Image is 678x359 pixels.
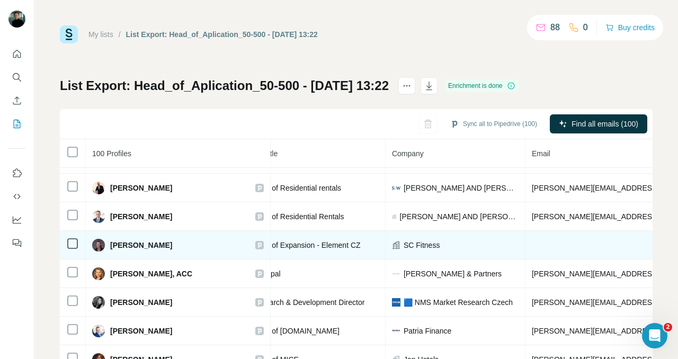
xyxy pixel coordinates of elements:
p: 0 [583,21,588,34]
p: 88 [550,21,560,34]
span: [PERSON_NAME] [110,297,172,308]
span: [PERSON_NAME] [110,211,172,222]
img: company-logo [392,327,400,335]
img: company-logo [392,270,400,278]
button: My lists [8,114,25,133]
button: Sync all to Pipedrive (100) [443,116,545,132]
button: Use Surfe on LinkedIn [8,164,25,183]
button: Dashboard [8,210,25,229]
span: Head of Residential rentals [252,184,341,192]
button: Enrich CSV [8,91,25,110]
button: Buy credits [605,20,655,35]
img: Avatar [92,325,105,337]
span: 2 [664,323,672,331]
span: [PERSON_NAME] & Partners [404,268,502,279]
span: 100 Profiles [92,149,131,158]
h1: List Export: Head_of_Aplication_50-500 - [DATE] 13:22 [60,77,389,94]
button: Quick start [8,44,25,64]
img: Avatar [92,296,105,309]
span: [PERSON_NAME] [110,183,172,193]
span: [PERSON_NAME] AND [PERSON_NAME] [404,183,519,193]
span: Research & Development Director [252,298,364,307]
span: Patria Finance [404,326,451,336]
span: Head of [DOMAIN_NAME] [252,327,340,335]
span: Head of Residential Rentals [252,212,344,221]
img: Avatar [92,210,105,223]
span: [PERSON_NAME], ACC [110,268,192,279]
li: / [119,29,121,40]
span: Email [532,149,550,158]
span: [PERSON_NAME] [110,326,172,336]
img: company-logo [392,298,400,307]
span: Company [392,149,424,158]
img: company-logo [392,184,400,192]
a: My lists [88,30,113,39]
iframe: Intercom live chat [642,323,667,348]
span: [PERSON_NAME] AND [PERSON_NAME] [GEOGRAPHIC_DATA] [400,211,519,222]
button: actions [398,77,415,94]
button: Search [8,68,25,87]
button: Feedback [8,234,25,253]
button: Use Surfe API [8,187,25,206]
img: Avatar [8,11,25,28]
img: Avatar [92,182,105,194]
div: List Export: Head_of_Aplication_50-500 - [DATE] 13:22 [126,29,318,40]
div: Enrichment is done [445,79,519,92]
button: Find all emails (100) [550,114,647,133]
img: Surfe Logo [60,25,78,43]
img: Avatar [92,239,105,252]
span: Find all emails (100) [572,119,638,129]
span: 🟦 NMS Market Research Czech [404,297,513,308]
span: [PERSON_NAME] [110,240,172,250]
span: SC Fitness [404,240,440,250]
img: Avatar [92,267,105,280]
span: Head of Expansion - Element CZ [252,241,361,249]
